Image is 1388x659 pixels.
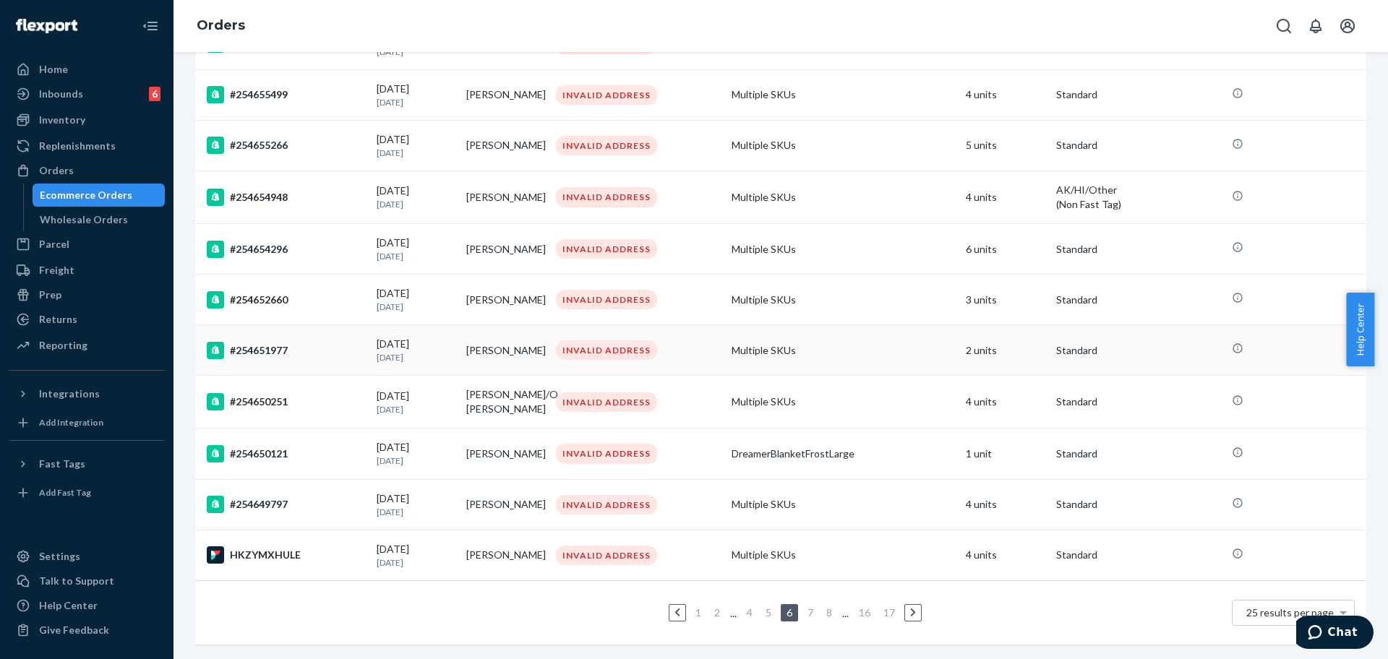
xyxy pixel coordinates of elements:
a: Page 2 [711,606,723,619]
td: Multiple SKUs [726,224,960,275]
div: [DATE] [377,286,455,313]
button: Open account menu [1333,12,1362,40]
a: Reporting [9,334,165,357]
a: Replenishments [9,134,165,158]
p: [DATE] [377,147,455,159]
td: Multiple SKUs [726,69,960,120]
div: Replenishments [39,139,116,153]
div: Inventory [39,113,85,127]
a: Freight [9,259,165,282]
div: Reporting [39,338,87,353]
div: Add Integration [39,416,103,428]
span: 25 results per page [1246,606,1334,619]
p: [DATE] [377,198,455,210]
td: [PERSON_NAME] [460,530,550,580]
div: Parcel [39,237,69,251]
p: Standard [1056,87,1220,102]
div: 6 [149,87,160,101]
div: (Non Fast Tag) [1056,197,1220,212]
div: Freight [39,263,74,277]
div: [DATE] [377,337,455,363]
div: Fast Tags [39,457,85,471]
td: Multiple SKUs [726,171,960,224]
div: #254650121 [207,445,365,462]
td: [PERSON_NAME] [460,325,550,376]
div: Returns [39,312,77,327]
td: 4 units [960,376,1050,428]
p: [DATE] [377,455,455,467]
a: Add Fast Tag [9,481,165,504]
p: [DATE] [377,250,455,262]
div: Orders [39,163,74,178]
a: Prep [9,283,165,306]
div: #254655499 [207,86,365,103]
a: Page 7 [805,606,816,619]
a: Inventory [9,108,165,132]
div: #254649797 [207,496,365,513]
div: Prep [39,288,61,302]
td: [PERSON_NAME] [460,224,550,275]
a: Page 4 [744,606,755,619]
div: [DATE] [377,132,455,159]
div: Help Center [39,598,98,613]
a: Help Center [9,594,165,617]
ol: breadcrumbs [185,5,257,47]
a: Page 16 [856,606,873,619]
div: INVALID ADDRESS [556,546,657,565]
button: Give Feedback [9,619,165,642]
a: Settings [9,545,165,568]
td: [PERSON_NAME] [460,69,550,120]
td: Multiple SKUs [726,376,960,428]
a: Parcel [9,233,165,256]
td: 4 units [960,69,1050,120]
td: [PERSON_NAME] [460,171,550,224]
div: Home [39,62,68,77]
a: Add Integration [9,411,165,434]
td: [PERSON_NAME] [460,428,550,479]
p: AK/HI/Other [1056,183,1220,197]
td: 4 units [960,530,1050,580]
p: Standard [1056,242,1220,257]
p: Standard [1056,343,1220,358]
a: Wholesale Orders [33,208,166,231]
td: [PERSON_NAME] [460,479,550,530]
p: Standard [1056,497,1220,512]
div: #254654296 [207,241,365,258]
img: Flexport logo [16,19,77,33]
td: Multiple SKUs [726,120,960,171]
p: Standard [1056,138,1220,152]
p: Standard [1056,548,1220,562]
td: [PERSON_NAME]/O. [PERSON_NAME] [460,376,550,428]
p: [DATE] [377,351,455,363]
a: Home [9,58,165,81]
div: Talk to Support [39,574,114,588]
td: 3 units [960,275,1050,325]
p: [DATE] [377,301,455,313]
div: [DATE] [377,389,455,415]
td: 4 units [960,479,1050,530]
div: [DATE] [377,236,455,262]
a: Orders [197,17,245,33]
p: Standard [1056,395,1220,409]
td: 2 units [960,325,1050,376]
td: [PERSON_NAME] [460,120,550,171]
td: Multiple SKUs [726,325,960,376]
a: Page 5 [763,606,774,619]
button: Close Navigation [136,12,165,40]
div: INVALID ADDRESS [556,187,657,207]
button: Help Center [1346,293,1374,366]
p: Standard [1056,293,1220,307]
a: Page 17 [881,606,898,619]
div: INVALID ADDRESS [556,495,657,514]
p: [DATE] [377,506,455,518]
div: #254651977 [207,342,365,359]
div: [DATE] [377,82,455,108]
p: [DATE] [377,556,455,569]
td: Multiple SKUs [726,479,960,530]
div: [DATE] [377,440,455,467]
td: 5 units [960,120,1050,171]
div: Add Fast Tag [39,486,91,499]
button: Talk to Support [9,569,165,593]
